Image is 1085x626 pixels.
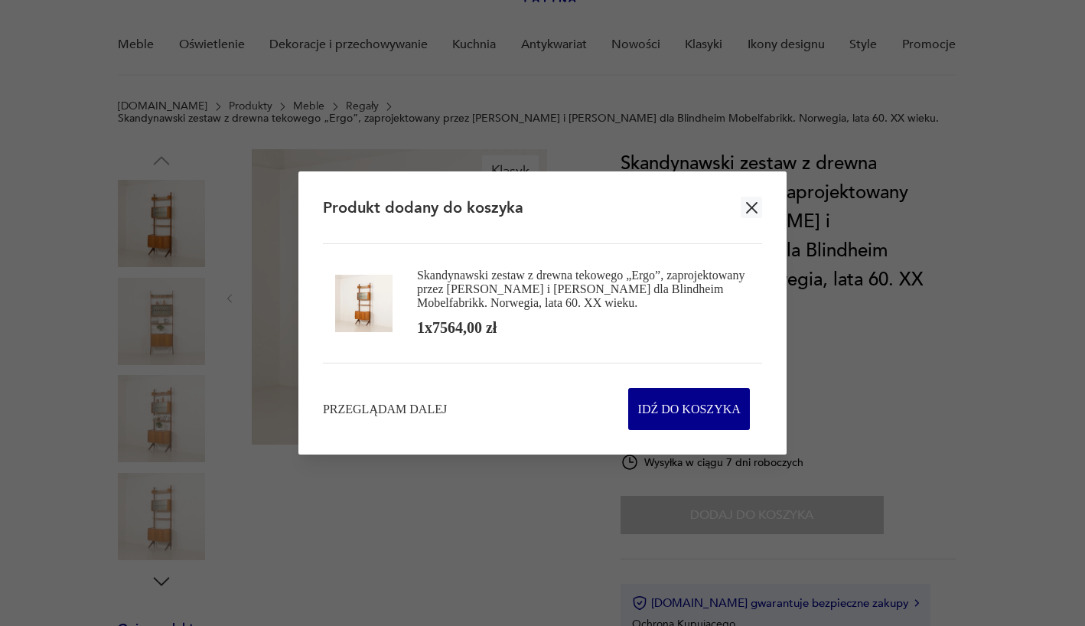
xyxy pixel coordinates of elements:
[417,269,750,310] div: Skandynawski zestaw z drewna tekowego „Ergo”, zaprojektowany przez [PERSON_NAME] i [PERSON_NAME] ...
[628,388,750,430] button: Idź do koszyka
[638,389,741,429] span: Idź do koszyka
[335,275,393,332] img: Zdjęcie produktu
[323,197,523,218] h2: Produkt dodany do koszyka
[323,400,447,418] button: Przeglądam dalej
[417,318,497,338] div: 1 x 7564,00 zł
